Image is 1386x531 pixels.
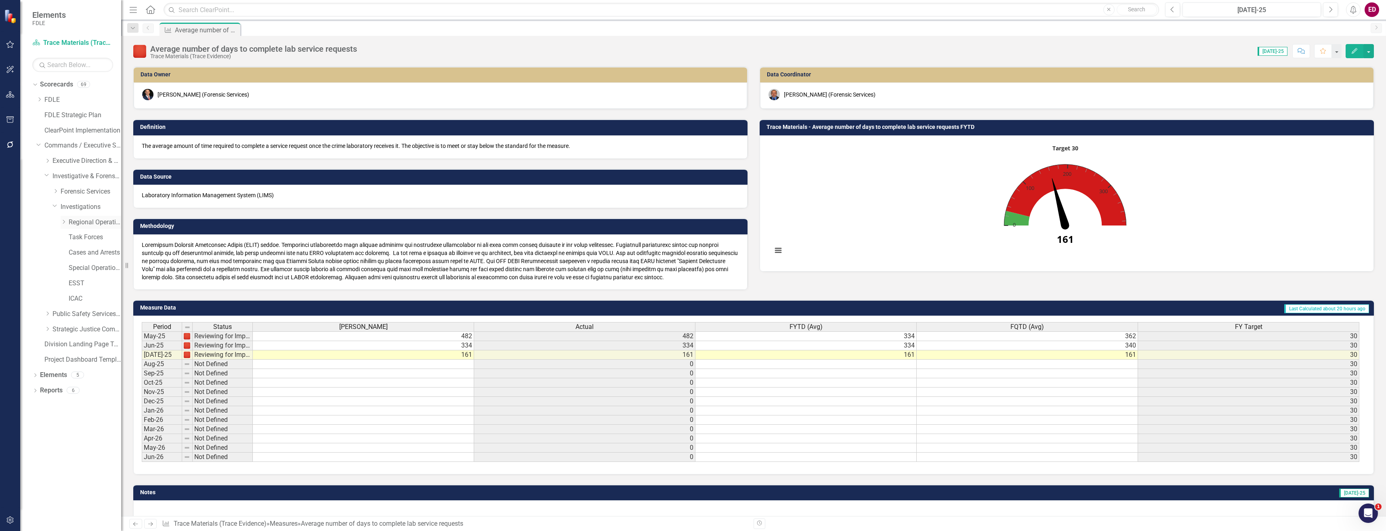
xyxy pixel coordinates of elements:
[695,350,917,360] td: 161
[32,58,113,72] input: Search Below...
[32,10,66,20] span: Elements
[1052,144,1078,152] text: Target 30
[768,142,1362,263] svg: Interactive chart
[69,263,121,273] a: Special Operations Team
[253,331,474,341] td: 482
[44,340,121,349] a: Division Landing Page Template
[1235,323,1262,331] span: FY Target
[184,361,190,367] img: 8DAGhfEEPCf229AAAAAElFTkSuQmCC
[44,355,121,365] a: Project Dashboard Template
[140,223,743,229] h3: Methodology
[142,142,739,150] p: The average amount of time required to complete a service request once the crime laboratory recei...
[69,218,121,227] a: Regional Operations Centers
[1138,406,1359,415] td: 30
[301,520,463,527] div: Average number of days to complete lab service requests
[1258,47,1287,56] span: [DATE]-25
[184,426,190,432] img: 8DAGhfEEPCf229AAAAAElFTkSuQmCC
[193,360,253,369] td: Not Defined
[140,124,743,130] h3: Definition
[141,72,743,78] h3: Data Owner
[40,386,63,395] a: Reports
[1138,331,1359,341] td: 30
[917,350,1138,360] td: 161
[1138,341,1359,350] td: 30
[184,342,190,349] img: DxoheXUOvkpYAAAAAElFTkSuQmCC
[193,453,253,462] td: Not Defined
[474,415,695,425] td: 0
[184,333,190,339] img: DxoheXUOvkpYAAAAAElFTkSuQmCC
[44,111,121,120] a: FDLE Strategic Plan
[142,397,182,406] td: Dec-25
[150,44,357,53] div: Average number of days to complete lab service requests
[52,172,121,181] a: Investigative & Forensic Services Command
[142,89,153,100] img: Jason Bundy
[142,331,182,341] td: May-25
[142,425,182,434] td: Mar-26
[1138,425,1359,434] td: 30
[474,406,695,415] td: 0
[184,417,190,423] img: 8DAGhfEEPCf229AAAAAElFTkSuQmCC
[213,323,232,331] span: Status
[474,434,695,443] td: 0
[67,387,80,394] div: 6
[193,434,253,443] td: Not Defined
[1138,443,1359,453] td: 30
[71,372,84,379] div: 5
[768,142,1365,263] div: Target 30. Highcharts interactive chart.
[193,350,253,360] td: Reviewing for Improvement
[193,397,253,406] td: Not Defined
[40,80,73,89] a: Scorecards
[175,25,238,35] div: Average number of days to complete lab service requests
[1138,397,1359,406] td: 30
[69,248,121,257] a: Cases and Arrests
[69,233,121,242] a: Task Forces
[1138,434,1359,443] td: 30
[142,191,739,199] p: Laboratory Information Management System (LIMS)
[32,38,113,48] a: Trace Materials (Trace Evidence)
[193,406,253,415] td: Not Defined
[193,415,253,425] td: Not Defined
[69,279,121,288] a: ESST
[474,350,695,360] td: 161
[142,350,182,360] td: [DATE]-25
[157,91,249,99] div: [PERSON_NAME] (Forensic Services)
[184,435,190,442] img: 8DAGhfEEPCf229AAAAAElFTkSuQmCC
[52,325,121,334] a: Strategic Justice Command
[184,324,191,331] img: 8DAGhfEEPCf229AAAAAElFTkSuQmCC
[153,323,171,331] span: Period
[142,434,182,443] td: Apr-26
[142,406,182,415] td: Jan-26
[61,202,121,212] a: Investigations
[142,388,182,397] td: Nov-25
[769,89,780,100] img: Chris Hendry
[766,124,1370,130] h3: Trace Materials - Average number of days to complete lab service requests FYTD
[270,520,298,527] a: Measures
[339,323,388,331] span: [PERSON_NAME]
[1339,489,1369,497] span: [DATE]-25
[1138,350,1359,360] td: 30
[193,378,253,388] td: Not Defined
[1284,304,1369,313] span: Last Calculated about 20 hours ago
[142,443,182,453] td: May-26
[164,3,1159,17] input: Search ClearPoint...
[474,369,695,378] td: 0
[1365,2,1379,17] button: ED
[1117,4,1157,15] button: Search
[474,453,695,462] td: 0
[184,370,190,377] img: 8DAGhfEEPCf229AAAAAElFTkSuQmCC
[1138,369,1359,378] td: 30
[474,341,695,350] td: 334
[917,331,1138,341] td: 362
[253,350,474,360] td: 161
[184,407,190,414] img: 8DAGhfEEPCf229AAAAAElFTkSuQmCC
[1128,6,1145,13] span: Search
[773,245,784,256] button: View chart menu, Target 30
[142,453,182,462] td: Jun-26
[1063,170,1071,177] text: 200
[193,341,253,350] td: Reviewing for Improvement
[69,294,121,303] a: ICAC
[140,305,504,311] h3: Measure Data
[52,310,121,319] a: Public Safety Services Command
[474,378,695,388] td: 0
